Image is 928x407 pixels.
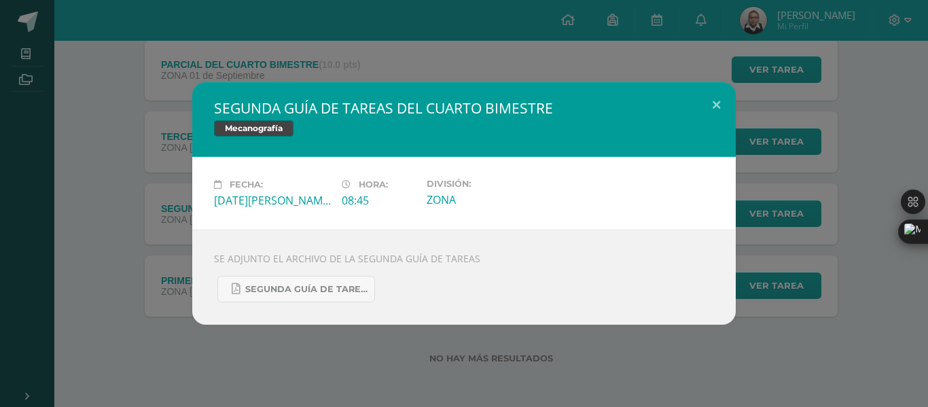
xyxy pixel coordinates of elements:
div: ZONA [427,192,543,207]
h2: SEGUNDA GUÍA DE TAREAS DEL CUARTO BIMESTRE [214,99,714,118]
div: 08:45 [342,193,416,208]
button: Close (Esc) [697,82,736,128]
div: SE ADJUNTO EL ARCHIVO DE LA SEGUNDA GUÍA DE TAREAS [192,230,736,325]
div: [DATE][PERSON_NAME] [214,193,331,208]
span: SEGUNDA GUÍA DE TAREAS DEL CUARTO BIMESTRE DE 1RO BÁSICO [DATE].pdf [245,284,368,295]
a: SEGUNDA GUÍA DE TAREAS DEL CUARTO BIMESTRE DE 1RO BÁSICO [DATE].pdf [217,276,375,302]
span: Hora: [359,179,388,190]
span: Fecha: [230,179,263,190]
span: Mecanografía [214,120,293,137]
label: División: [427,179,543,189]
